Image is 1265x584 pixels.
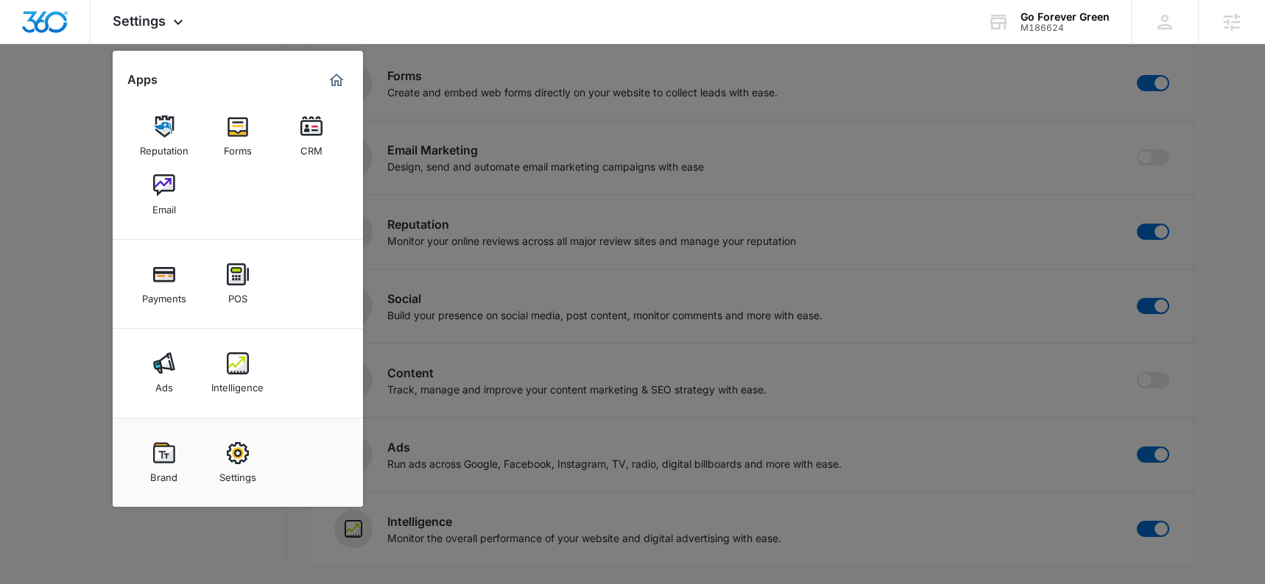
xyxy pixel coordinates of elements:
[1021,23,1110,33] div: account id
[140,138,188,157] div: Reputation
[224,138,252,157] div: Forms
[210,256,266,312] a: POS
[136,108,192,164] a: Reputation
[210,345,266,401] a: Intelligence
[300,138,323,157] div: CRM
[136,345,192,401] a: Ads
[113,13,166,29] span: Settings
[211,374,264,394] div: Intelligence
[152,196,176,216] div: Email
[228,285,247,305] div: POS
[136,167,192,223] a: Email
[283,108,339,164] a: CRM
[136,256,192,312] a: Payments
[136,435,192,491] a: Brand
[325,68,348,92] a: Marketing 360® Dashboard
[219,464,256,483] div: Settings
[210,108,266,164] a: Forms
[155,374,173,394] div: Ads
[127,73,158,87] h2: Apps
[150,464,177,483] div: Brand
[142,285,186,305] div: Payments
[210,435,266,491] a: Settings
[1021,11,1110,23] div: account name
